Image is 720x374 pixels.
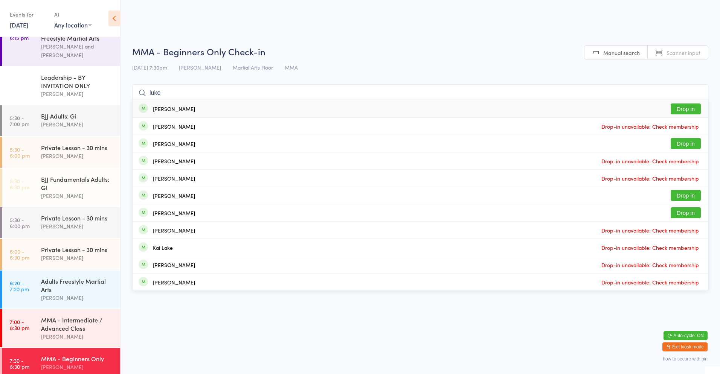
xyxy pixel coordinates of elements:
[41,214,114,222] div: Private Lesson - 30 mins
[10,76,30,88] time: 5:30 - 6:00 pm
[41,152,114,160] div: [PERSON_NAME]
[153,175,195,181] div: [PERSON_NAME]
[153,227,195,233] div: [PERSON_NAME]
[41,120,114,129] div: [PERSON_NAME]
[233,64,273,71] span: Martial Arts Floor
[671,138,701,149] button: Drop in
[2,19,120,66] a: 5:30 -6:15 pm[DEMOGRAPHIC_DATA] Freestyle Martial Arts[PERSON_NAME] and [PERSON_NAME]
[153,210,195,216] div: [PERSON_NAME]
[153,106,195,112] div: [PERSON_NAME]
[41,254,114,262] div: [PERSON_NAME]
[41,354,114,363] div: MMA - Beginners Only
[41,363,114,371] div: [PERSON_NAME]
[2,239,120,270] a: 6:00 -6:30 pmPrivate Lesson - 30 mins[PERSON_NAME]
[41,143,114,152] div: Private Lesson - 30 mins
[41,42,114,59] div: [PERSON_NAME] and [PERSON_NAME]
[667,49,700,56] span: Scanner input
[10,319,29,331] time: 7:00 - 8:30 pm
[599,173,701,184] span: Drop-in unavailable: Check membership
[132,84,708,102] input: Search
[10,21,28,29] a: [DATE]
[153,193,195,199] div: [PERSON_NAME]
[153,262,195,268] div: [PERSON_NAME]
[10,178,29,190] time: 5:30 - 6:30 pm
[41,192,114,200] div: [PERSON_NAME]
[54,8,92,21] div: At
[41,293,114,302] div: [PERSON_NAME]
[599,277,701,288] span: Drop-in unavailable: Check membership
[54,21,92,29] div: Any location
[153,158,195,164] div: [PERSON_NAME]
[599,121,701,132] span: Drop-in unavailable: Check membership
[2,309,120,347] a: 7:00 -8:30 pmMMA - Intermediate / Advanced Class[PERSON_NAME]
[41,277,114,293] div: Adults Freestyle Martial Arts
[2,137,120,168] a: 5:30 -6:00 pmPrivate Lesson - 30 mins[PERSON_NAME]
[10,115,29,127] time: 5:30 - 7:00 pm
[132,45,708,58] h2: MMA - Beginners Only Check-in
[10,217,30,229] time: 5:30 - 6:00 pm
[41,332,114,341] div: [PERSON_NAME]
[599,225,701,236] span: Drop-in unavailable: Check membership
[671,103,701,114] button: Drop in
[10,29,29,41] time: 5:30 - 6:15 pm
[10,357,29,369] time: 7:30 - 8:30 pm
[153,141,195,147] div: [PERSON_NAME]
[599,155,701,167] span: Drop-in unavailable: Check membership
[2,67,120,105] a: 5:30 -6:00 pmLeadership - BY INVITATION ONLY[PERSON_NAME]
[603,49,640,56] span: Manual search
[599,242,701,253] span: Drop-in unavailable: Check membership
[10,280,29,292] time: 6:20 - 7:20 pm
[10,8,47,21] div: Events for
[41,175,114,192] div: BJJ Fundamentals Adults: Gi
[41,90,114,98] div: [PERSON_NAME]
[132,64,167,71] span: [DATE] 7:30pm
[285,64,298,71] span: MMA
[10,146,30,158] time: 5:30 - 6:00 pm
[10,248,29,260] time: 6:00 - 6:30 pm
[2,207,120,238] a: 5:30 -6:00 pmPrivate Lesson - 30 mins[PERSON_NAME]
[2,169,120,207] a: 5:30 -6:30 pmBJJ Fundamentals Adults: Gi[PERSON_NAME]
[41,316,114,332] div: MMA - Intermediate / Advanced Class
[41,112,114,120] div: BJJ Adults: Gi
[671,190,701,201] button: Drop in
[599,259,701,271] span: Drop-in unavailable: Check membership
[2,105,120,136] a: 5:30 -7:00 pmBJJ Adults: Gi[PERSON_NAME]
[153,279,195,285] div: [PERSON_NAME]
[662,342,708,351] button: Exit kiosk mode
[41,73,114,90] div: Leadership - BY INVITATION ONLY
[179,64,221,71] span: [PERSON_NAME]
[153,245,173,251] div: Kai Lake
[671,207,701,218] button: Drop in
[41,245,114,254] div: Private Lesson - 30 mins
[41,222,114,231] div: [PERSON_NAME]
[663,356,708,362] button: how to secure with pin
[2,271,120,309] a: 6:20 -7:20 pmAdults Freestyle Martial Arts[PERSON_NAME]
[664,331,708,340] button: Auto-cycle: ON
[153,123,195,129] div: [PERSON_NAME]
